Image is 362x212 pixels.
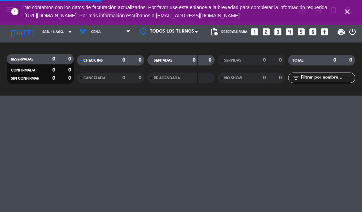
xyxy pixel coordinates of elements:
[209,58,213,63] strong: 0
[11,7,19,16] i: error
[221,30,247,34] span: Reservas para
[24,13,77,18] a: [URL][DOMAIN_NAME]
[83,76,105,80] span: CANCELADA
[279,58,283,63] strong: 0
[122,58,125,63] strong: 0
[139,58,143,63] strong: 0
[91,30,101,34] span: Cena
[52,57,55,62] strong: 0
[343,7,351,16] i: close
[308,27,317,36] i: looks_6
[224,76,242,80] span: NO SHOW
[300,74,355,82] input: Filtrar por nombre...
[122,75,125,80] strong: 0
[66,28,74,36] i: arrow_drop_down
[11,69,35,72] span: CONFIRMADA
[210,28,218,36] span: pending_actions
[154,76,180,80] span: RE AGENDADA
[285,27,294,36] i: looks_4
[337,28,345,36] span: print
[11,77,39,80] span: SIN CONFIRMAR
[263,58,266,63] strong: 0
[349,58,354,63] strong: 0
[139,75,143,80] strong: 0
[68,68,72,73] strong: 0
[292,59,303,62] span: TOTAL
[83,59,103,62] span: CHECK INS
[348,21,357,42] div: LOG OUT
[262,27,271,36] i: looks_two
[292,74,300,82] i: filter_list
[52,68,55,73] strong: 0
[68,57,72,62] strong: 0
[320,27,329,36] i: add_box
[5,25,39,39] i: [DATE]
[193,58,195,63] strong: 0
[154,59,173,62] span: SENTADAS
[263,75,266,80] strong: 0
[333,58,336,63] strong: 0
[11,58,34,61] span: RESERVADAS
[52,76,55,81] strong: 0
[24,5,329,18] span: No contamos con los datos de facturación actualizados. Por favor use este enlance a la brevedad p...
[68,76,72,81] strong: 0
[279,75,283,80] strong: 0
[250,27,259,36] i: looks_one
[224,59,241,62] span: SERVIDAS
[297,27,306,36] i: looks_5
[348,28,357,36] i: power_settings_new
[273,27,282,36] i: looks_3
[77,13,240,18] a: . Por más información escríbanos a [EMAIL_ADDRESS][DOMAIN_NAME]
